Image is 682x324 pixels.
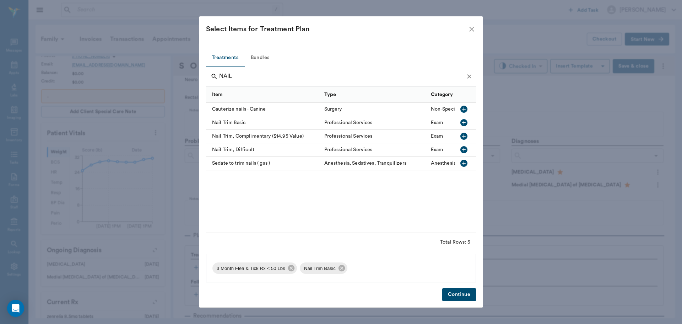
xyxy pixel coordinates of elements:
[206,86,321,102] div: Item
[324,106,342,113] div: Surgery
[211,71,475,84] div: Search
[431,146,443,153] div: Exam
[431,160,513,167] div: Anesthesia, Sedatives, Tranquilizers
[464,71,475,82] button: Clear
[219,71,464,82] input: Find a treatment
[431,106,483,113] div: Non-Specialist Surgery
[467,25,476,33] button: close
[324,85,336,105] div: Type
[206,130,321,143] div: Nail Trim, Complimentary ($14.95 Value)
[206,116,321,130] div: Nail Trim Basic
[427,86,534,102] div: Category
[212,262,297,274] div: 3 Month Flea & Tick Rx < 50 Lbs
[431,119,443,126] div: Exam
[324,146,373,153] div: Professional Services
[442,288,476,301] button: Continue
[206,157,321,170] div: Sedate to trim nails ( gas )
[212,85,223,105] div: Item
[324,133,373,140] div: Professional Services
[300,265,340,272] span: Nail Trim Basic
[206,49,244,67] button: Treatments
[212,265,289,272] span: 3 Month Flea & Tick Rx < 50 Lbs
[440,239,470,246] div: Total Rows: 5
[431,85,453,105] div: Category
[206,143,321,157] div: Nail Trim, Difficult
[300,262,347,274] div: Nail Trim Basic
[321,86,427,102] div: Type
[206,103,321,116] div: Cauterize nails - Canine
[206,23,467,35] div: Select Items for Treatment Plan
[244,49,276,67] button: Bundles
[7,300,24,317] div: Open Intercom Messenger
[324,119,373,126] div: Professional Services
[324,160,406,167] div: Anesthesia, Sedatives, Tranquilizers
[431,133,443,140] div: Exam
